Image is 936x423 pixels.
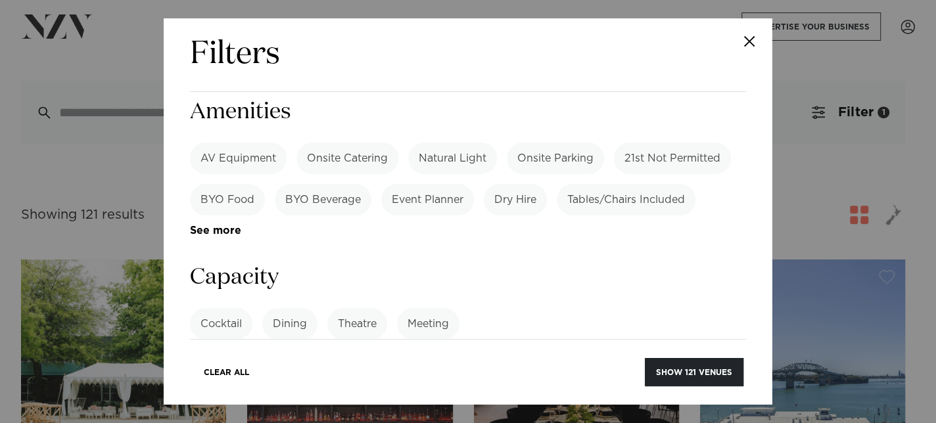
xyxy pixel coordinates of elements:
[275,184,371,215] label: BYO Beverage
[381,184,474,215] label: Event Planner
[645,358,743,386] button: Show 121 venues
[190,263,746,292] h3: Capacity
[397,308,459,340] label: Meeting
[557,184,695,215] label: Tables/Chairs Included
[190,184,265,215] label: BYO Food
[327,308,387,340] label: Theatre
[484,184,547,215] label: Dry Hire
[262,308,317,340] label: Dining
[190,34,280,76] h2: Filters
[193,358,260,386] button: Clear All
[726,18,772,64] button: Close
[614,143,731,174] label: 21st Not Permitted
[507,143,604,174] label: Onsite Parking
[296,143,398,174] label: Onsite Catering
[408,143,497,174] label: Natural Light
[190,97,746,127] h3: Amenities
[190,308,252,340] label: Cocktail
[190,143,287,174] label: AV Equipment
